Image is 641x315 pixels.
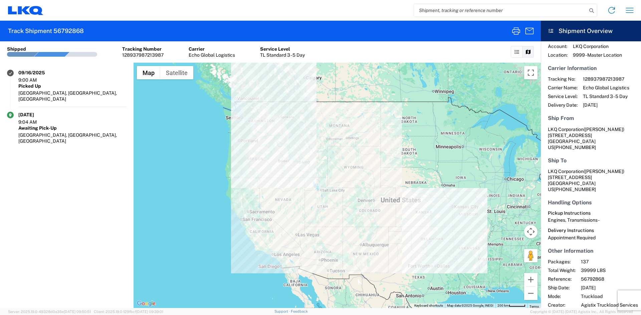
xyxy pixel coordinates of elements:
h5: Other Information [548,248,634,254]
span: Map data ©2025 Google, INEGI [447,304,493,307]
span: LKQ Corporation [STREET_ADDRESS] [548,169,624,180]
button: Show satellite imagery [160,66,193,79]
a: Support [274,309,291,313]
div: Shipped [7,46,26,52]
div: Tracking Number [122,46,164,52]
div: TL Standard 3 - 5 Day [260,52,305,58]
span: 128937987213987 [583,76,629,82]
span: 137 [581,259,638,265]
span: Tracking No: [548,76,578,82]
button: Keyboard shortcuts [414,303,443,308]
h6: Pickup Instructions [548,210,634,216]
span: Location: [548,52,568,58]
span: Total Weight: [548,267,576,273]
span: Account: [548,43,568,49]
span: 200 km [497,304,509,307]
span: Mode: [548,293,576,299]
span: Truckload [581,293,638,299]
span: Server: 2025.19.0-49328d0a35e [8,310,91,314]
address: [GEOGRAPHIC_DATA] US [548,126,634,150]
span: Service Level: [548,93,578,99]
div: 09/16/2025 [18,70,52,76]
address: [GEOGRAPHIC_DATA] US [548,168,634,192]
span: ([PERSON_NAME]) [584,169,624,174]
div: Carrier [189,46,235,52]
div: [DATE] [18,112,52,118]
div: 128937987213987 [122,52,164,58]
span: [PHONE_NUMBER] [554,145,596,150]
h5: Ship From [548,115,634,121]
span: 39999 LBS [581,267,638,273]
button: Show street map [137,66,160,79]
a: Terms [529,305,539,308]
div: Awaiting Pick-Up [18,125,127,131]
button: Toggle fullscreen view [524,66,538,79]
img: Google [135,299,157,308]
div: [GEOGRAPHIC_DATA], [GEOGRAPHIC_DATA], [GEOGRAPHIC_DATA] [18,132,127,144]
input: Shipment, tracking or reference number [414,4,587,17]
div: [GEOGRAPHIC_DATA], [GEOGRAPHIC_DATA], [GEOGRAPHIC_DATA] [18,90,127,102]
h5: Handling Options [548,199,634,206]
button: Map Scale: 200 km per 46 pixels [495,303,527,308]
span: TL Standard 3 - 5 Day [583,93,629,99]
div: Appointment Required [548,235,634,241]
span: Client: 2025.19.0-129fbcf [94,310,163,314]
span: Packages: [548,259,576,265]
span: [DATE] 09:39:01 [136,310,163,314]
span: Agistix Truckload Services [581,302,638,308]
button: Zoom out [524,287,538,300]
span: Carrier Name: [548,85,578,91]
span: Reference: [548,276,576,282]
span: [STREET_ADDRESS] [548,133,592,138]
div: Service Level [260,46,305,52]
div: Picked Up [18,83,127,89]
h2: Track Shipment 56792868 [8,27,84,35]
span: Echo Global Logistics [583,85,629,91]
span: ([PERSON_NAME]) [584,127,624,132]
span: LKQ Corporation [573,43,622,49]
header: Shipment Overview [541,21,641,41]
span: [DATE] [581,285,638,291]
div: Engines, Transmissions - [548,217,634,223]
div: 9:00 AM [18,77,52,83]
span: 56792868 [581,276,638,282]
span: LKQ Corporation [548,127,584,132]
span: 9999 - Master Location [573,52,622,58]
span: Ship Date: [548,285,576,291]
button: Zoom in [524,273,538,286]
h5: Ship To [548,157,634,164]
span: Delivery Date: [548,102,578,108]
button: Map camera controls [524,225,538,238]
div: 9:04 AM [18,119,52,125]
span: Creator: [548,302,576,308]
span: [DATE] 09:50:51 [64,310,91,314]
div: Echo Global Logistics [189,52,235,58]
span: Copyright © [DATE]-[DATE] Agistix Inc., All Rights Reserved [530,309,633,315]
a: Open this area in Google Maps (opens a new window) [135,299,157,308]
a: Feedback [291,309,308,313]
h5: Carrier Information [548,65,634,71]
button: Drag Pegman onto the map to open Street View [524,249,538,262]
h6: Delivery Instructions [548,228,634,233]
span: [PHONE_NUMBER] [554,187,596,192]
span: [DATE] [583,102,629,108]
